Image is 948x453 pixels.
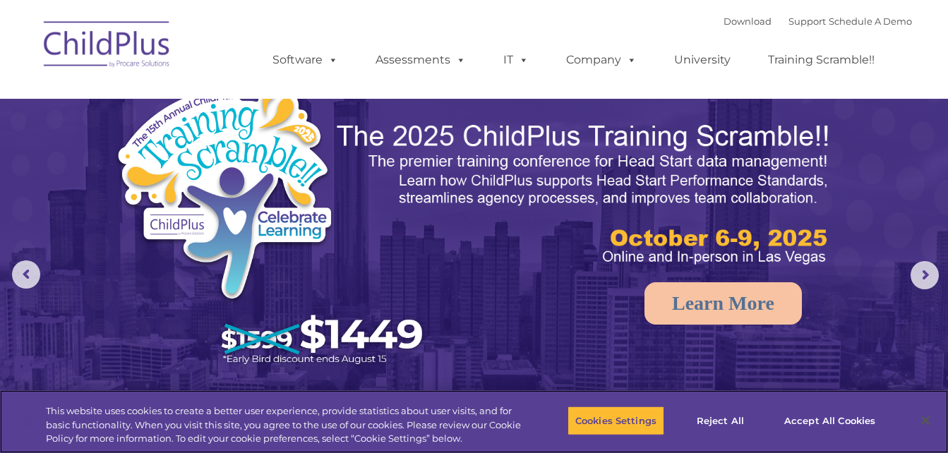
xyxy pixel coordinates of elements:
[676,406,764,435] button: Reject All
[776,406,883,435] button: Accept All Cookies
[829,16,912,27] a: Schedule A Demo
[754,46,889,74] a: Training Scramble!!
[196,93,239,104] span: Last name
[552,46,651,74] a: Company
[258,46,352,74] a: Software
[788,16,826,27] a: Support
[724,16,912,27] font: |
[568,406,664,435] button: Cookies Settings
[910,405,941,436] button: Close
[196,151,256,162] span: Phone number
[644,282,802,325] a: Learn More
[724,16,772,27] a: Download
[660,46,745,74] a: University
[37,11,178,82] img: ChildPlus by Procare Solutions
[489,46,543,74] a: IT
[46,404,522,446] div: This website uses cookies to create a better user experience, provide statistics about user visit...
[361,46,480,74] a: Assessments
